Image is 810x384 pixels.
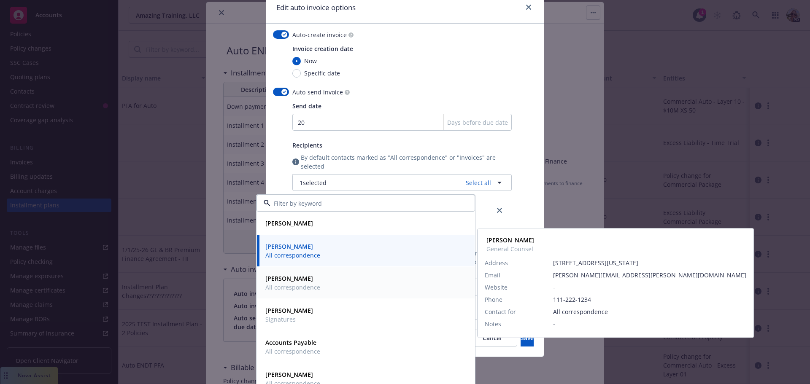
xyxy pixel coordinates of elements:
[485,258,508,267] span: Address
[292,45,353,53] span: Invoice creation date
[553,258,746,267] span: [STREET_ADDRESS][US_STATE]
[265,274,313,282] strong: [PERSON_NAME]
[304,69,340,78] span: Specific date
[292,88,343,97] span: Auto-send invoice
[265,315,313,324] span: Signatures
[292,114,512,131] input: 0
[485,283,508,292] span: Website
[265,242,313,250] strong: [PERSON_NAME]
[553,307,746,316] span: All correspondence
[300,178,327,187] span: 1 selected
[486,236,534,244] strong: [PERSON_NAME]
[292,69,301,78] input: Specific date
[265,283,320,292] span: All correspondence
[292,102,321,110] span: Send date
[447,118,508,127] span: Days before due date
[553,271,746,279] span: [PERSON_NAME][EMAIL_ADDRESS][PERSON_NAME][DOMAIN_NAME]
[485,307,516,316] span: Contact for
[553,295,746,304] span: 111-222-1234
[265,219,313,227] strong: [PERSON_NAME]
[553,283,746,292] span: -
[301,153,512,171] span: By default contacts marked as "All correspondence" or "Invoices" are selected
[265,306,313,314] strong: [PERSON_NAME]
[292,174,512,191] button: 1selectedSelect all
[292,30,347,39] span: Auto-create invoice
[485,295,502,304] span: Phone
[292,141,322,149] span: Recipients
[265,338,316,346] strong: Accounts Payable
[265,347,320,356] span: All correspondence
[265,251,320,260] span: All correspondence
[485,320,501,328] span: Notes
[486,244,534,253] span: General Counsel
[292,57,301,65] input: Now
[553,320,746,328] span: -
[304,56,317,65] span: Now
[462,178,491,187] a: Select all
[265,371,313,379] strong: [PERSON_NAME]
[270,199,458,208] input: Filter by keyword
[485,271,500,279] span: Email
